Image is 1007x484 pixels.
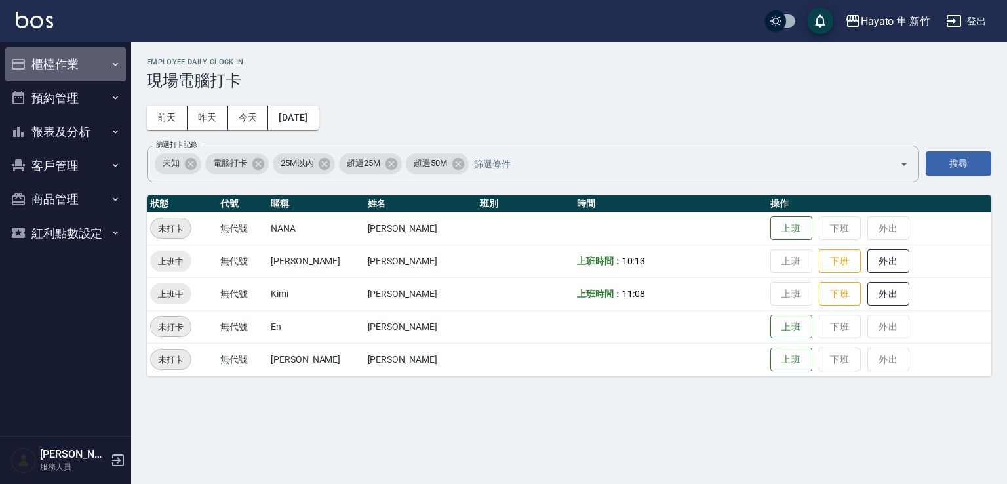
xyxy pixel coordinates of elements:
th: 狀態 [147,195,217,212]
th: 時間 [574,195,767,212]
button: 上班 [770,315,812,339]
button: Open [894,153,915,174]
button: 前天 [147,106,188,130]
span: 25M以內 [273,157,322,170]
button: save [807,8,833,34]
td: [PERSON_NAME] [267,343,365,376]
td: NANA [267,212,365,245]
button: 登出 [941,9,991,33]
button: 報表及分析 [5,115,126,149]
th: 暱稱 [267,195,365,212]
button: [DATE] [268,106,318,130]
div: 未知 [155,153,201,174]
button: 下班 [819,249,861,273]
th: 姓名 [365,195,477,212]
td: 無代號 [217,212,267,245]
td: [PERSON_NAME] [365,245,477,277]
span: 未打卡 [151,320,191,334]
h3: 現場電腦打卡 [147,71,991,90]
th: 班別 [477,195,574,212]
td: 無代號 [217,277,267,310]
td: [PERSON_NAME] [365,310,477,343]
span: 上班中 [150,287,191,301]
span: 電腦打卡 [205,157,255,170]
div: 超過50M [406,153,469,174]
button: 下班 [819,282,861,306]
span: 超過50M [406,157,455,170]
button: 客戶管理 [5,149,126,183]
button: 上班 [770,348,812,372]
div: Hayato 隼 新竹 [861,13,930,30]
button: 紅利點數設定 [5,216,126,251]
td: En [267,310,365,343]
button: 櫃檯作業 [5,47,126,81]
button: 上班 [770,216,812,241]
button: 今天 [228,106,269,130]
th: 操作 [767,195,991,212]
h2: Employee Daily Clock In [147,58,991,66]
button: 昨天 [188,106,228,130]
b: 上班時間： [577,289,623,299]
button: 預約管理 [5,81,126,115]
div: 超過25M [339,153,402,174]
span: 未打卡 [151,353,191,367]
button: 商品管理 [5,182,126,216]
span: 未知 [155,157,188,170]
span: 11:08 [622,289,645,299]
h5: [PERSON_NAME] [40,448,107,461]
td: [PERSON_NAME] [365,277,477,310]
img: Logo [16,12,53,28]
td: [PERSON_NAME] [365,343,477,376]
b: 上班時間： [577,256,623,266]
td: Kimi [267,277,365,310]
button: 外出 [867,282,909,306]
input: 篩選條件 [471,152,877,175]
td: 無代號 [217,310,267,343]
p: 服務人員 [40,461,107,473]
button: Hayato 隼 新竹 [840,8,936,35]
img: Person [10,447,37,474]
button: 搜尋 [926,151,991,176]
span: 上班中 [150,254,191,268]
th: 代號 [217,195,267,212]
td: 無代號 [217,343,267,376]
td: [PERSON_NAME] [267,245,365,277]
label: 篩選打卡記錄 [156,140,197,150]
span: 未打卡 [151,222,191,235]
span: 10:13 [622,256,645,266]
td: 無代號 [217,245,267,277]
td: [PERSON_NAME] [365,212,477,245]
div: 25M以內 [273,153,336,174]
span: 超過25M [339,157,388,170]
button: 外出 [867,249,909,273]
div: 電腦打卡 [205,153,269,174]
